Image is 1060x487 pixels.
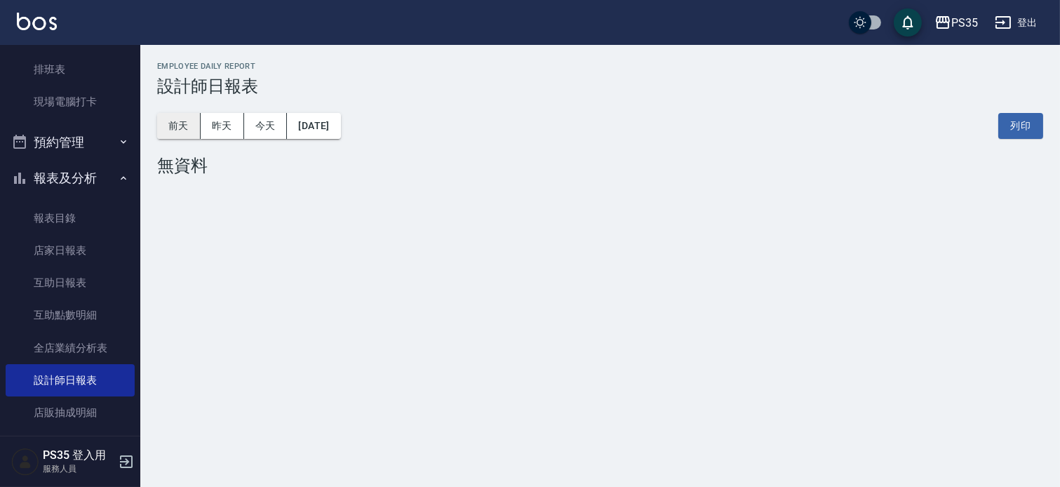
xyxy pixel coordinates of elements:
a: 報表目錄 [6,202,135,234]
img: Person [11,448,39,476]
p: 服務人員 [43,462,114,475]
a: 互助點數明細 [6,299,135,331]
div: PS35 [951,14,978,32]
a: 互助日報表 [6,267,135,299]
a: 費用分析表 [6,429,135,461]
button: 今天 [244,113,288,139]
button: PS35 [929,8,984,37]
a: 店家日報表 [6,234,135,267]
h3: 設計師日報表 [157,76,1043,96]
a: 排班表 [6,53,135,86]
button: 報表及分析 [6,160,135,196]
h2: Employee Daily Report [157,62,1043,71]
a: 設計師日報表 [6,364,135,396]
button: 昨天 [201,113,244,139]
div: 無資料 [157,156,1043,175]
img: Logo [17,13,57,30]
a: 全店業績分析表 [6,332,135,364]
button: 前天 [157,113,201,139]
button: 列印 [998,113,1043,139]
button: 登出 [989,10,1043,36]
a: 店販抽成明細 [6,396,135,429]
button: [DATE] [287,113,340,139]
h5: PS35 登入用 [43,448,114,462]
button: save [894,8,922,36]
a: 現場電腦打卡 [6,86,135,118]
button: 預約管理 [6,124,135,161]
